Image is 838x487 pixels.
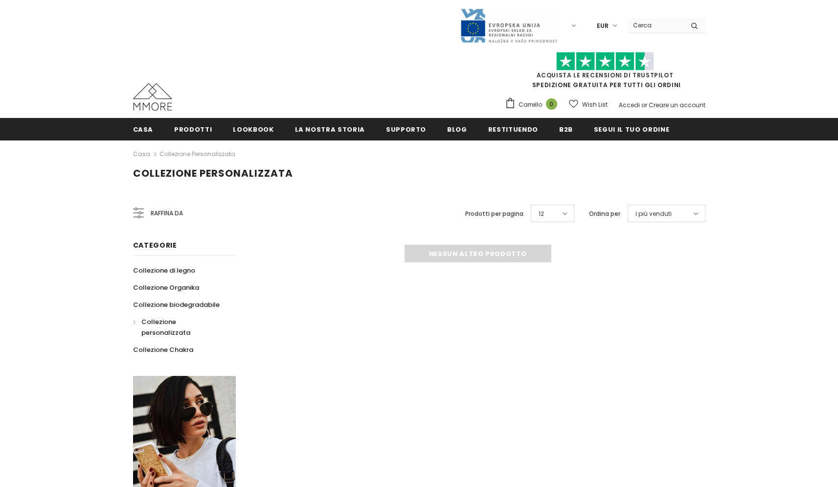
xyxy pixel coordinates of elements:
[546,98,557,110] span: 0
[460,21,558,29] a: Javni Razpis
[539,209,544,219] span: 12
[589,209,620,219] label: Ordina per
[174,125,212,134] span: Prodotti
[133,313,225,341] a: Collezione personalizzata
[133,296,220,313] a: Collezione biodegradabile
[488,125,538,134] span: Restituendo
[447,125,467,134] span: Blog
[133,262,195,279] a: Collezione di legno
[556,52,654,71] img: Fidati di Pilot Stars
[133,148,150,160] a: Casa
[133,166,293,180] span: Collezione personalizzata
[386,118,426,140] a: supporto
[133,345,193,354] span: Collezione Chakra
[151,208,183,219] span: Raffina da
[133,83,172,111] img: Casi MMORE
[174,118,212,140] a: Prodotti
[133,118,154,140] a: Casa
[641,101,647,109] span: or
[537,71,674,79] a: Acquista le recensioni di TrustPilot
[559,118,573,140] a: B2B
[133,300,220,309] span: Collezione biodegradabile
[635,209,672,219] span: I più venduti
[627,18,683,32] input: Search Site
[559,125,573,134] span: B2B
[569,96,608,113] a: Wish List
[295,118,365,140] a: La nostra storia
[133,240,177,250] span: Categorie
[594,125,669,134] span: Segui il tuo ordine
[159,150,235,158] a: Collezione personalizzata
[460,8,558,44] img: Javni Razpis
[133,266,195,275] span: Collezione di legno
[447,118,467,140] a: Blog
[133,341,193,358] a: Collezione Chakra
[488,118,538,140] a: Restituendo
[386,125,426,134] span: supporto
[505,56,705,89] span: SPEDIZIONE GRATUITA PER TUTTI GLI ORDINI
[505,97,562,112] a: Carrello 0
[465,209,523,219] label: Prodotti per pagina
[133,279,199,296] a: Collezione Organika
[597,21,609,31] span: EUR
[582,100,608,110] span: Wish List
[649,101,705,109] a: Creare un account
[295,125,365,134] span: La nostra storia
[133,125,154,134] span: Casa
[519,100,542,110] span: Carrello
[233,125,273,134] span: Lookbook
[141,317,190,337] span: Collezione personalizzata
[233,118,273,140] a: Lookbook
[619,101,640,109] a: Accedi
[133,283,199,292] span: Collezione Organika
[594,118,669,140] a: Segui il tuo ordine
